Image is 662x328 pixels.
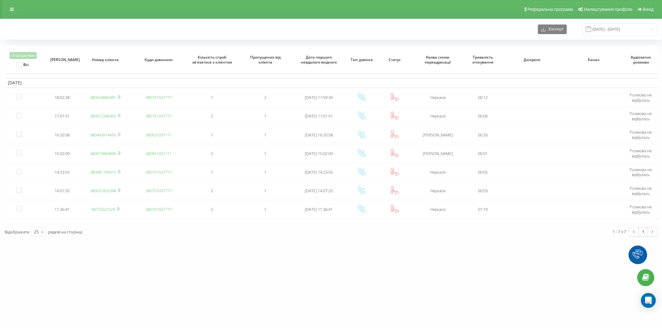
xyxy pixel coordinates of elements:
span: 1 [264,188,266,193]
td: 00:12 [464,89,501,106]
td: 00:05 [464,163,501,181]
a: 380951031111 [146,151,172,156]
td: 16:20:58 [46,126,79,144]
a: 380751037777 [146,95,172,100]
span: Статус [383,57,407,62]
a: 380672246305 [90,113,116,119]
span: Експорт [546,27,564,32]
a: 380751037777 [146,206,172,212]
span: Кількість спроб зв'язатися з клієнтом [191,55,233,64]
span: Розмова не відбулась [630,148,652,159]
span: Розмова не відбулась [630,92,652,103]
a: 380443914660 [90,132,116,138]
span: 2 [211,113,213,119]
td: 00:06 [464,108,501,125]
span: Назва схеми переадресації [417,55,459,64]
td: 00:01 [464,145,501,162]
span: Номер клієнта [84,57,127,62]
span: Розмова не відбулась [630,129,652,140]
td: 01:19 [464,201,501,218]
span: 1 [264,206,266,212]
td: [PERSON_NAME] [411,145,464,162]
span: [DATE] 17:01:51 [305,113,333,119]
td: 11:36:41 [46,201,79,218]
span: 1 [264,113,266,119]
span: Розмова не відбулась [630,111,652,122]
span: [DATE] 15:02:09 [305,151,333,156]
a: 380631850348 [90,188,116,193]
span: 1 [211,95,213,100]
span: Аудіозапис розмови [629,55,653,64]
span: Пропущених від клієнта [244,55,286,64]
span: рядків на сторінці [48,229,82,235]
span: [PERSON_NAME] [50,57,74,62]
label: Всі [16,62,29,67]
span: 1 [264,169,266,175]
td: 18:02:28 [46,89,79,106]
span: [DATE] 14:07:20 [305,188,333,193]
td: Черкаси [411,108,464,125]
td: [DATE] [5,78,657,87]
span: 1 [264,132,266,138]
a: 380973964690 [90,151,116,156]
td: 17:01:51 [46,108,79,125]
span: 1 [211,132,213,138]
span: 1 [211,169,213,175]
a: 380751037777 [146,113,172,119]
a: 48725531324 [91,206,115,212]
td: Черкаси [411,182,464,200]
span: 2 [211,206,213,212]
span: Канал [569,57,619,62]
span: Відображати [5,229,29,235]
td: Черкаси [411,201,464,218]
td: 00:03 [464,182,501,200]
div: 25 [34,229,39,235]
span: [DATE] 14:23:55 [305,169,333,175]
span: Тривалість очікування [469,55,497,64]
span: Розмова не відбулась [630,167,652,178]
div: 1 - 7 з 7 [613,228,626,235]
span: Тип дзвінка [350,57,374,62]
span: 2 [211,188,213,193]
a: 1 [638,228,648,236]
span: Джерело [507,57,557,62]
a: 380751037777 [146,188,172,193]
span: [DATE] 17:59:39 [305,95,333,100]
td: 15:02:09 [46,145,79,162]
span: Реферальна програма [528,7,573,12]
span: [DATE] 16:20:58 [305,132,333,138]
span: 1 [264,151,266,156]
span: Розмова не відбулась [630,185,652,196]
span: Вихід [643,7,654,12]
a: 380634885481 [90,95,116,100]
td: 14:07:20 [46,182,79,200]
a: 380751037777 [146,169,172,175]
a: 380631031111 [146,132,172,138]
span: 2 [211,151,213,156]
span: Куди дзвонили [137,57,180,62]
td: Черкаси [411,163,464,181]
a: 380681744319 [90,169,116,175]
td: 00:33 [464,126,501,144]
td: 14:23:55 [46,163,79,181]
td: Черкаси [411,89,464,106]
button: Експорт [538,24,567,34]
td: [PERSON_NAME] [411,126,464,144]
span: 2 [264,95,266,100]
span: Дата першого невдалого вхідного [297,55,340,64]
span: Розмова не відбулась [630,204,652,215]
span: Налаштування профілю [584,7,632,12]
div: Open Intercom Messenger [641,293,656,308]
span: [DATE] 11:36:41 [305,206,333,212]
